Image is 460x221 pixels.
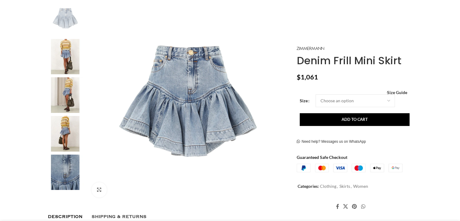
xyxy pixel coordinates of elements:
span: , [337,183,338,190]
button: Add to cart [300,113,410,126]
img: Zimmermann Denim Frill Mini Skirt [87,0,289,202]
bdi: 1,061 [297,73,318,81]
span: Categories: [298,184,319,189]
a: Skirts [339,184,350,189]
a: Need help? Messages us on WhatsApp [297,139,366,144]
span: $ [297,73,301,81]
a: Women [353,184,368,189]
img: Zimmermann dress [47,116,84,152]
label: Size [300,97,310,104]
span: Shipping & Returns [92,214,147,219]
img: Zimmermann dresses [47,39,84,75]
h1: Denim Frill Mini Skirt [297,54,412,67]
a: WhatsApp social link [359,202,367,211]
img: Zimmermann dress [47,0,84,36]
img: Zimmermann [297,47,324,50]
img: Zimmermann dress [47,77,84,113]
strong: Guaranteed Safe Checkout [297,155,347,160]
a: Clothing [320,184,336,189]
a: Pinterest social link [350,202,359,211]
span: Description [48,214,83,219]
img: Zimmermann clothing [47,155,84,190]
span: , [351,183,352,190]
img: guaranteed-safe-checkout-bordered.j [297,164,403,173]
a: X social link [341,202,350,211]
a: Facebook social link [334,202,341,211]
